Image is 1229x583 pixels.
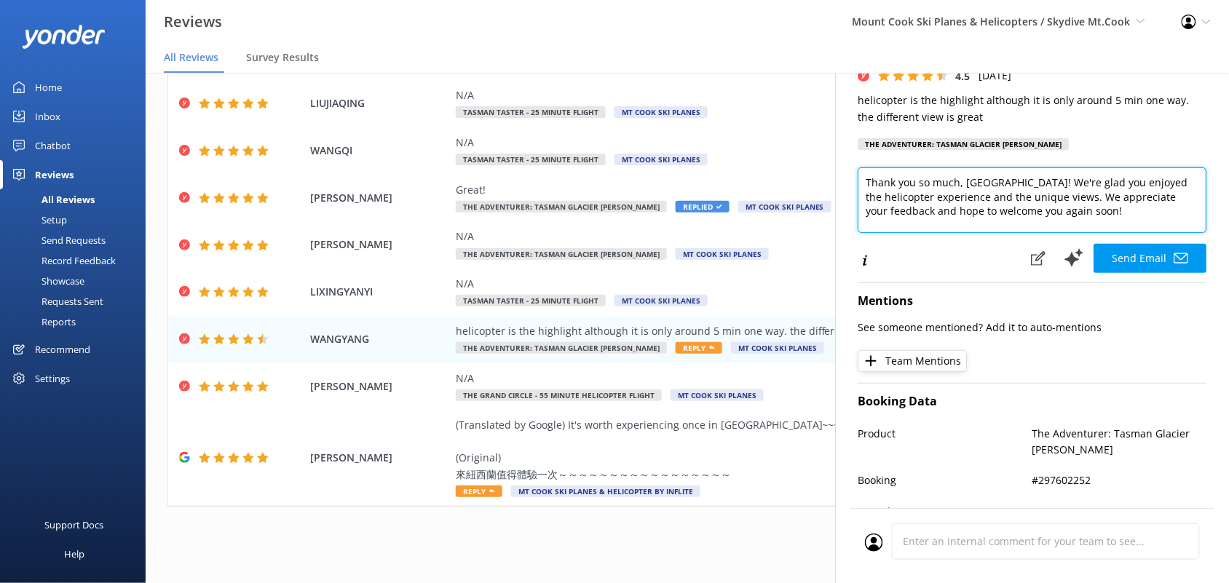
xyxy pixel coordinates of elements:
p: The Adventurer: Tasman Glacier [PERSON_NAME] [1033,426,1208,459]
span: WANGQI [310,143,448,159]
span: Mt Cook Ski Planes [614,295,708,306]
span: Tasman Taster - 25 minute flight [456,154,606,165]
span: All Reviews [164,50,218,65]
a: All Reviews [9,189,146,210]
button: Team Mentions [858,350,968,372]
div: Showcase [9,271,84,291]
div: Inbox [35,102,60,131]
div: Send Requests [9,230,106,250]
span: The Adventurer: Tasman Glacier [PERSON_NAME] [456,248,667,260]
a: Send Requests [9,230,146,250]
textarea: Thank you so much, [GEOGRAPHIC_DATA]! We're glad you enjoyed the helicopter experience and the un... [858,167,1207,233]
span: [PERSON_NAME] [310,237,448,253]
div: Settings [35,364,70,393]
p: helicopter is the highlight although it is only around 5 min one way. the different view is great [858,92,1207,125]
span: LIXINGYANYI [310,284,448,300]
span: Reply [676,342,722,354]
span: Mt Cook Ski Planes [614,106,708,118]
span: WANGYANG [310,331,448,347]
a: Setup [9,210,146,230]
span: The Adventurer: Tasman Glacier [PERSON_NAME] [456,342,667,354]
a: Record Feedback [9,250,146,271]
p: [DATE] 1:15 pm [1033,504,1208,520]
span: Mt Cook Ski Planes [671,389,764,401]
a: Requests Sent [9,291,146,312]
div: Great! [456,182,1108,198]
div: Support Docs [45,510,104,539]
div: All Reviews [9,189,95,210]
span: Mt Cook Ski Planes [738,201,831,213]
div: helicopter is the highlight although it is only around 5 min one way. the different view is great [456,323,1108,339]
p: See someone mentioned? Add it to auto-mentions [858,320,1207,336]
span: Mt Cook Ski Planes [731,342,824,354]
div: Chatbot [35,131,71,160]
div: N/A [456,135,1108,151]
span: Reply [456,485,502,497]
span: Survey Results [246,50,319,65]
div: Recommend [35,335,90,364]
div: Record Feedback [9,250,116,271]
span: LIUJIAQING [310,95,448,111]
div: N/A [456,229,1108,245]
div: Reviews [35,160,74,189]
div: (Translated by Google) It's worth experiencing once in [GEOGRAPHIC_DATA]~~~~~~~~~~~~~~~~~~~~ (Ori... [456,417,1108,483]
h3: Reviews [164,10,222,33]
span: The Grand Circle - 55 Minute Helicopter Flight [456,389,662,401]
span: Tasman Taster - 25 minute flight [456,106,606,118]
img: yonder-white-logo.png [22,25,106,49]
div: Setup [9,210,67,230]
button: Send Email [1094,244,1207,273]
div: Help [64,539,84,568]
span: The Adventurer: Tasman Glacier [PERSON_NAME] [456,201,667,213]
div: N/A [456,370,1108,386]
p: [DATE] [979,68,1012,84]
p: #297602252 [1033,472,1208,488]
h4: Booking Data [858,392,1207,411]
span: Tasman Taster - 25 minute flight [456,295,606,306]
span: Replied [676,201,730,213]
p: Start date [858,504,1033,520]
h4: Mentions [858,292,1207,311]
div: N/A [456,276,1108,292]
div: Reports [9,312,76,332]
div: Home [35,73,62,102]
div: Requests Sent [9,291,103,312]
span: Mount Cook Ski Planes & Helicopters / Skydive Mt.Cook [853,15,1131,28]
p: Booking [858,472,1033,488]
span: [PERSON_NAME] [310,378,448,394]
span: Mt Cook Ski Planes [614,154,708,165]
div: The Adventurer: Tasman Glacier [PERSON_NAME] [858,138,1070,150]
span: [PERSON_NAME] [310,450,448,466]
span: Mt Cook Ski Planes & Helicopter by INFLITE [511,485,700,497]
div: N/A [456,87,1108,103]
a: Reports [9,312,146,332]
p: Product [858,426,1033,459]
span: 4.5 [956,69,971,83]
span: [PERSON_NAME] [310,190,448,206]
img: user_profile.svg [865,534,883,552]
span: Mt Cook Ski Planes [676,248,769,260]
a: Showcase [9,271,146,291]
